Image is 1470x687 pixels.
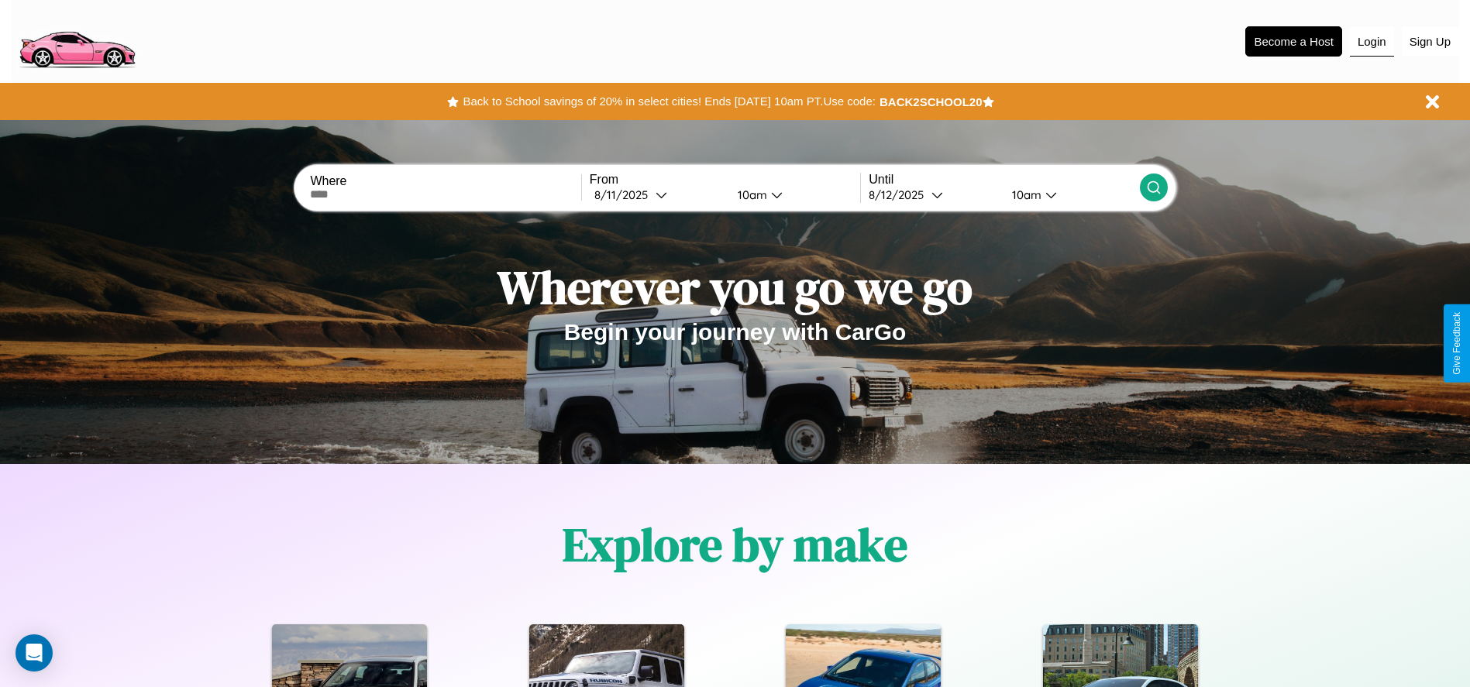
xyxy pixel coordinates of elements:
label: Until [869,173,1139,187]
button: Login [1350,27,1394,57]
button: 8/11/2025 [590,187,725,203]
div: 10am [1004,187,1045,202]
div: Give Feedback [1451,312,1462,375]
button: Become a Host [1245,26,1342,57]
div: 8 / 11 / 2025 [594,187,656,202]
div: 10am [730,187,771,202]
div: 8 / 12 / 2025 [869,187,931,202]
h1: Explore by make [563,513,907,576]
button: Sign Up [1402,27,1458,56]
button: 10am [1000,187,1140,203]
img: logo [12,8,142,72]
button: Back to School savings of 20% in select cities! Ends [DATE] 10am PT.Use code: [459,91,879,112]
button: 10am [725,187,861,203]
div: Open Intercom Messenger [15,634,53,672]
b: BACK2SCHOOL20 [880,95,983,108]
label: From [590,173,860,187]
label: Where [310,174,580,188]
